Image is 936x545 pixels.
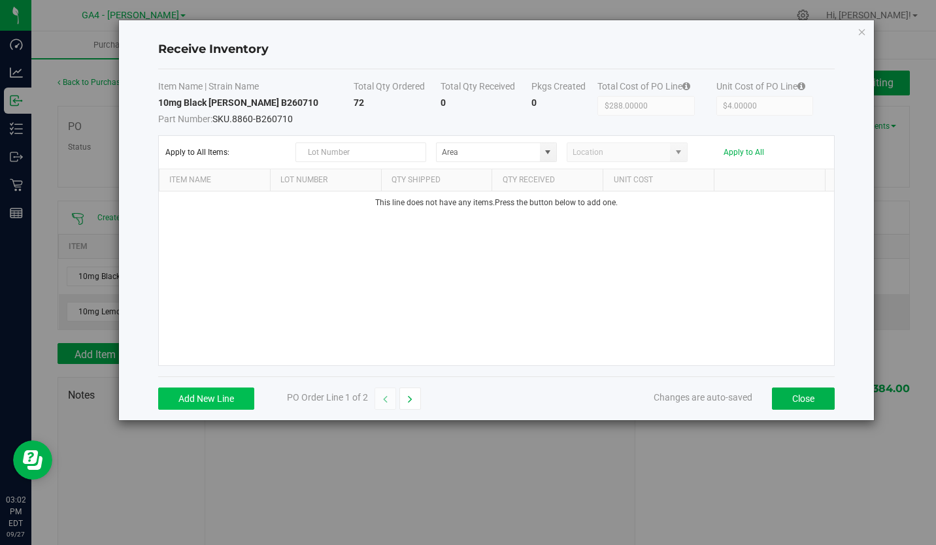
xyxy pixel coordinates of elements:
[381,169,492,191] th: Qty Shipped
[441,97,446,108] strong: 0
[159,169,270,191] th: Item Name
[437,143,540,161] input: Area
[772,388,835,410] button: Close
[158,388,254,410] button: Add New Line
[270,169,381,191] th: Lot Number
[724,148,764,157] button: Apply to All
[603,169,714,191] th: Unit Cost
[158,80,354,96] th: Item Name | Strain Name
[797,82,805,91] i: Specifying a total cost will update all item costs.
[158,114,212,124] span: Part Number:
[654,392,752,403] span: Changes are auto-saved
[858,24,867,39] button: Close modal
[682,82,690,91] i: Specifying a total cost will update all item costs.
[287,392,368,403] span: PO Order Line 1 of 2
[295,142,426,162] input: Lot Number
[597,80,716,96] th: Total Cost of PO Line
[354,80,441,96] th: Total Qty Ordered
[441,80,531,96] th: Total Qty Received
[13,440,52,480] iframe: Resource center
[158,41,835,58] h4: Receive Inventory
[531,97,537,108] strong: 0
[716,80,835,96] th: Unit Cost of PO Line
[492,169,603,191] th: Qty Received
[165,148,286,157] span: Apply to All Items:
[158,97,318,108] strong: 10mg Black [PERSON_NAME] B260710
[159,191,835,214] td: This line does not have any items. Press the button below to add one.
[158,109,354,125] span: SKU.8860-B260710
[531,80,597,96] th: Pkgs Created
[354,97,364,108] strong: 72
